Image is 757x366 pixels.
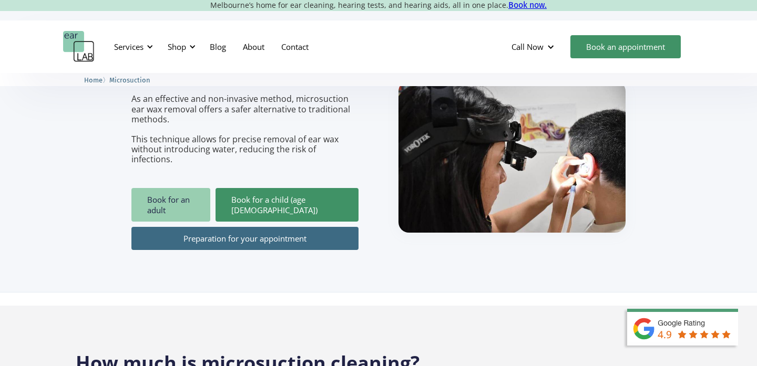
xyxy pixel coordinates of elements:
a: Preparation for your appointment [131,227,359,250]
span: Home [84,76,103,84]
p: The most advanced method of ear cleaning in [GEOGRAPHIC_DATA]. As an effective and non-invasive m... [131,64,359,165]
span: Microsuction [109,76,150,84]
li: 〉 [84,75,109,86]
a: Contact [273,32,317,62]
div: Services [108,31,156,62]
div: Shop [168,41,186,52]
a: Microsuction [109,75,150,85]
div: Call Now [503,31,565,62]
div: Shop [161,31,199,62]
img: boy getting ear checked. [398,81,626,233]
a: Book an appointment [570,35,681,58]
a: Book for an adult [131,188,210,222]
a: About [234,32,273,62]
a: Blog [201,32,234,62]
div: Call Now [512,41,544,52]
a: Home [84,75,103,85]
div: Services [114,41,144,52]
a: home [63,31,95,62]
a: Book for a child (age [DEMOGRAPHIC_DATA]) [216,188,359,222]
